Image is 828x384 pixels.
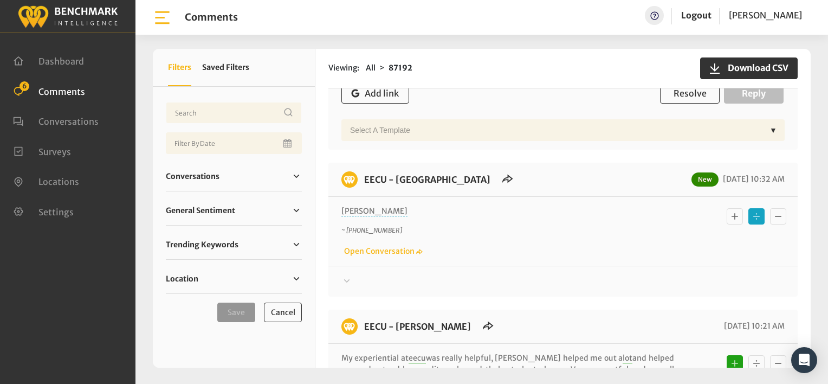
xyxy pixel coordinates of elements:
[13,55,84,66] a: Dashboard
[364,321,471,332] a: EECU - [PERSON_NAME]
[13,175,79,186] a: Locations
[38,176,79,187] span: Locations
[166,236,302,253] a: Trending Keywords
[660,83,720,104] button: Resolve
[185,11,238,23] h1: Comments
[20,81,29,91] span: 6
[166,273,198,285] span: Location
[166,171,219,182] span: Conversations
[681,10,711,21] a: Logout
[341,206,407,216] span: [PERSON_NAME]
[720,174,785,184] span: [DATE] 10:32 AM
[409,353,426,363] span: eecu
[166,205,235,216] span: General Sentiment
[17,3,118,29] img: benchmark
[366,63,376,73] span: All
[721,321,785,331] span: [DATE] 10:21 AM
[153,8,172,27] img: bar
[166,239,238,251] span: Trending Keywords
[166,271,302,287] a: Location
[389,63,412,73] strong: 87192
[168,49,191,86] button: Filters
[13,85,85,96] a: Comments 6
[623,353,632,363] span: lot
[38,56,84,67] span: Dashboard
[791,347,817,373] div: Open Intercom Messenger
[341,83,409,104] button: Add link
[166,168,302,184] a: Conversations
[281,132,295,154] button: Open Calendar
[765,119,781,141] div: ▼
[166,102,302,124] input: Username
[341,226,402,234] i: ~ [PHONE_NUMBER]
[166,132,302,154] input: Date range input field
[38,116,99,127] span: Conversations
[674,88,707,99] span: Resolve
[13,206,74,216] a: Settings
[358,171,497,188] h6: EECU - Clovis North Branch
[691,172,719,187] span: New
[341,171,358,188] img: benchmark
[724,353,789,374] div: Basic example
[13,115,99,126] a: Conversations
[729,10,802,21] span: [PERSON_NAME]
[724,206,789,227] div: Basic example
[498,364,534,375] span: best plan
[681,6,711,25] a: Logout
[341,318,358,335] img: benchmark
[38,146,71,157] span: Surveys
[328,62,359,74] span: Viewing:
[345,119,765,141] div: Select a Template
[13,145,71,156] a: Surveys
[364,174,490,185] a: EECU - [GEOGRAPHIC_DATA]
[729,6,802,25] a: [PERSON_NAME]
[341,246,423,256] a: Open Conversation
[264,303,302,322] button: Cancel
[166,202,302,219] a: General Sentiment
[418,364,443,375] span: credits
[700,57,798,79] button: Download CSV
[358,318,477,335] h6: EECU - Van Ness
[38,206,74,217] span: Settings
[38,86,85,97] span: Comments
[721,61,788,74] span: Download CSV
[202,49,249,86] button: Saved Filters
